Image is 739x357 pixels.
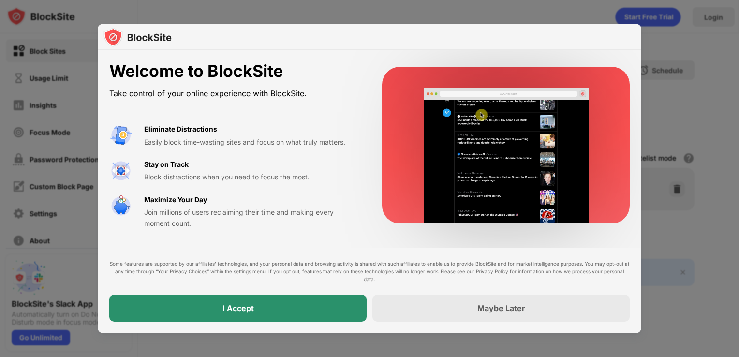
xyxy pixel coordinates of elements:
[477,303,525,313] div: Maybe Later
[109,260,630,283] div: Some features are supported by our affiliates’ technologies, and your personal data and browsing ...
[109,87,359,101] div: Take control of your online experience with BlockSite.
[109,61,359,81] div: Welcome to BlockSite
[222,303,254,313] div: I Accept
[109,124,133,147] img: value-avoid-distractions.svg
[144,137,359,148] div: Easily block time-wasting sites and focus on what truly matters.
[109,159,133,182] img: value-focus.svg
[103,28,172,47] img: logo-blocksite.svg
[144,124,217,134] div: Eliminate Distractions
[476,268,508,274] a: Privacy Policy
[144,207,359,229] div: Join millions of users reclaiming their time and making every moment count.
[144,172,359,182] div: Block distractions when you need to focus the most.
[109,194,133,218] img: value-safe-time.svg
[144,159,189,170] div: Stay on Track
[144,194,207,205] div: Maximize Your Day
